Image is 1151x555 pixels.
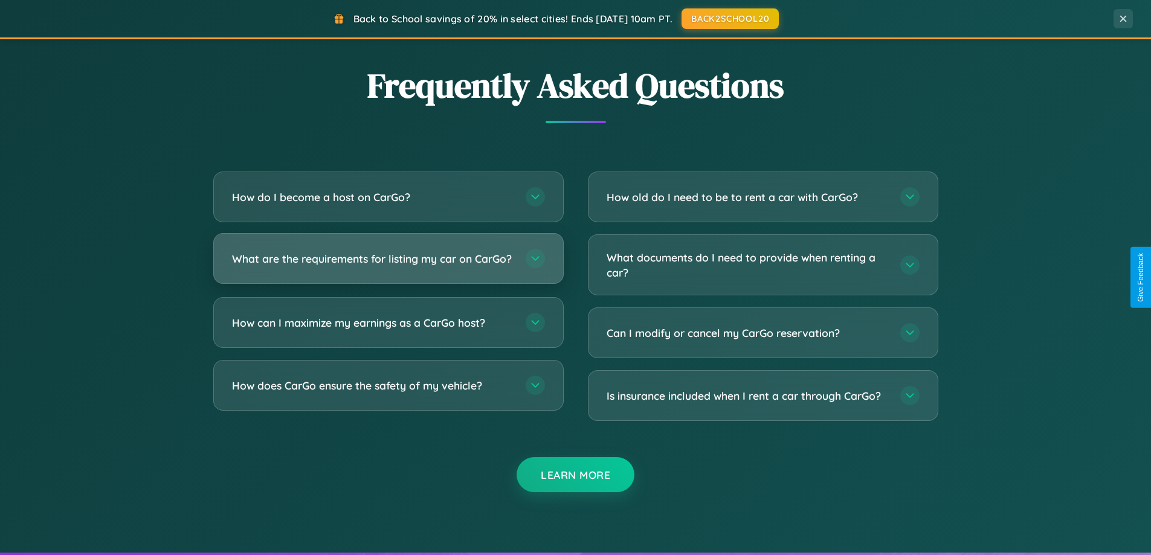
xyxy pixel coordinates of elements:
[1136,253,1145,302] div: Give Feedback
[517,457,634,492] button: Learn More
[607,190,888,205] h3: How old do I need to be to rent a car with CarGo?
[232,315,514,330] h3: How can I maximize my earnings as a CarGo host?
[232,378,514,393] h3: How does CarGo ensure the safety of my vehicle?
[232,251,514,266] h3: What are the requirements for listing my car on CarGo?
[213,62,938,109] h2: Frequently Asked Questions
[682,8,779,29] button: BACK2SCHOOL20
[607,388,888,403] h3: Is insurance included when I rent a car through CarGo?
[353,13,672,25] span: Back to School savings of 20% in select cities! Ends [DATE] 10am PT.
[232,190,514,205] h3: How do I become a host on CarGo?
[607,250,888,280] h3: What documents do I need to provide when renting a car?
[607,326,888,341] h3: Can I modify or cancel my CarGo reservation?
